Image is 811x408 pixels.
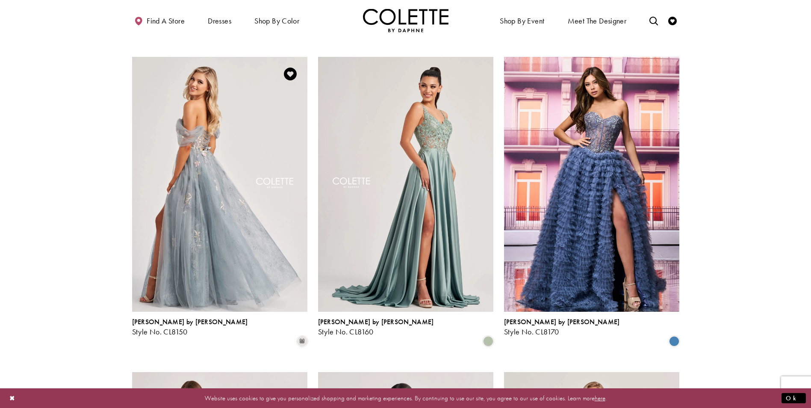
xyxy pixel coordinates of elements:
a: Visit Colette by Daphne Style No. CL8150 Page [132,57,307,312]
span: Meet the designer [568,17,627,25]
span: Shop By Event [498,9,546,32]
span: Style No. CL8170 [504,327,559,337]
a: Visit Colette by Daphne Style No. CL8160 Page [318,57,493,312]
button: Submit Dialog [782,393,806,403]
span: Dresses [206,9,233,32]
span: Style No. CL8150 [132,327,188,337]
a: Check Wishlist [666,9,679,32]
span: [PERSON_NAME] by [PERSON_NAME] [132,317,248,326]
a: Meet the designer [566,9,629,32]
span: Shop by color [252,9,301,32]
span: Dresses [208,17,231,25]
span: [PERSON_NAME] by [PERSON_NAME] [318,317,434,326]
div: Colette by Daphne Style No. CL8160 [318,318,434,336]
a: Find a store [132,9,187,32]
i: Steel Blue [669,336,679,346]
img: Colette by Daphne [363,9,448,32]
button: Close Dialog [5,390,20,405]
div: Colette by Daphne Style No. CL8170 [504,318,620,336]
span: Find a store [147,17,185,25]
i: Platinum/Multi [297,336,307,346]
a: Toggle search [647,9,660,32]
span: Style No. CL8160 [318,327,374,337]
i: Sage [483,336,493,346]
span: Shop by color [254,17,299,25]
a: Visit Colette by Daphne Style No. CL8170 Page [504,57,679,312]
a: Add to Wishlist [281,65,299,83]
p: Website uses cookies to give you personalized shopping and marketing experiences. By continuing t... [62,392,749,404]
a: here [595,393,605,402]
a: Visit Home Page [363,9,448,32]
span: [PERSON_NAME] by [PERSON_NAME] [504,317,620,326]
div: Colette by Daphne Style No. CL8150 [132,318,248,336]
span: Shop By Event [500,17,544,25]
